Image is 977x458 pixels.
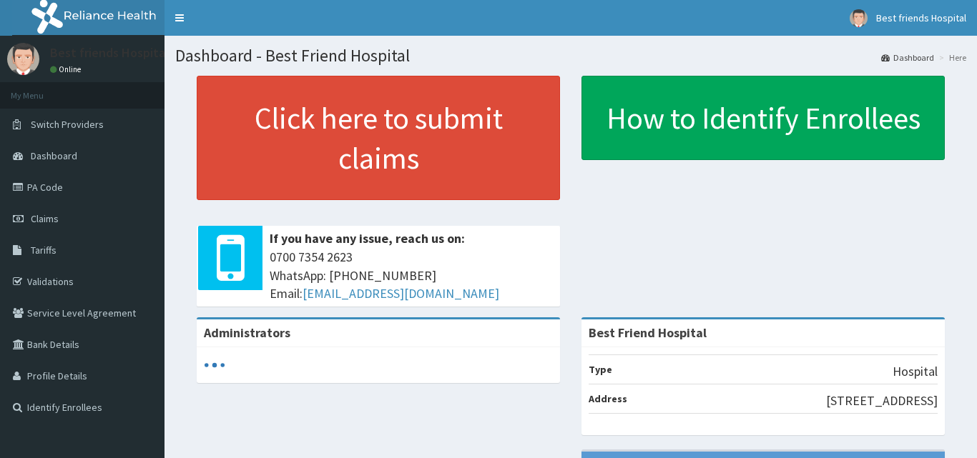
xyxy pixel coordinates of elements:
[50,64,84,74] a: Online
[31,244,57,257] span: Tariffs
[204,354,225,376] svg: audio-loading
[31,118,104,131] span: Switch Providers
[589,324,707,341] strong: Best Friend Hospital
[303,285,499,302] a: [EMAIL_ADDRESS][DOMAIN_NAME]
[826,392,938,410] p: [STREET_ADDRESS]
[589,363,612,376] b: Type
[31,149,77,162] span: Dashboard
[589,392,627,405] b: Address
[197,76,560,200] a: Click here to submit claims
[893,362,938,381] p: Hospital
[204,324,290,341] b: Administrators
[7,43,39,75] img: User Image
[581,76,945,160] a: How to Identify Enrollees
[31,212,59,225] span: Claims
[881,51,934,64] a: Dashboard
[175,46,966,65] h1: Dashboard - Best Friend Hospital
[876,11,966,24] span: Best friends Hospital
[850,9,868,27] img: User Image
[50,46,169,59] p: Best friends Hospital
[270,230,465,247] b: If you have any issue, reach us on:
[270,248,553,303] span: 0700 7354 2623 WhatsApp: [PHONE_NUMBER] Email:
[936,51,966,64] li: Here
